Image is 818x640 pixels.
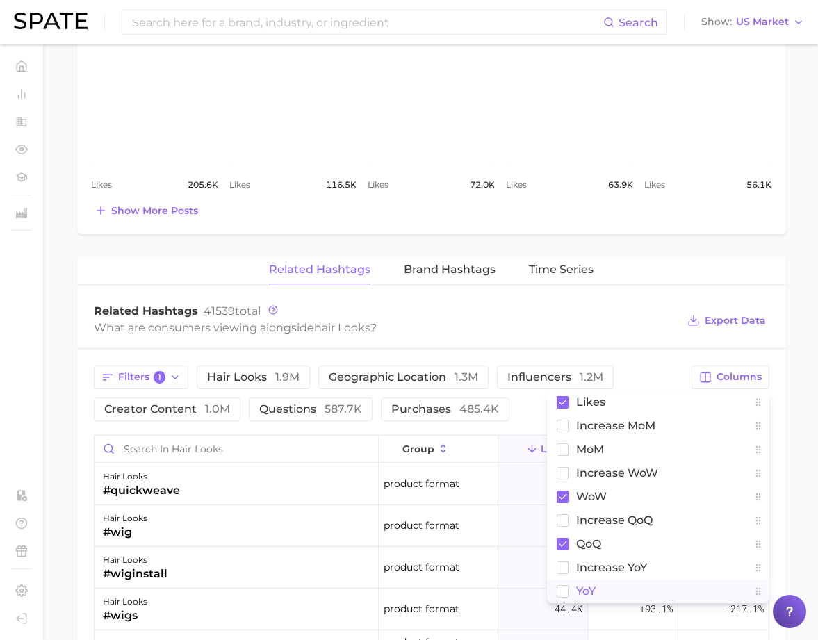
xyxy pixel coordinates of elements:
button: Filters1 [94,366,189,389]
button: hair looks#quickweaveProduct format63.5k+61.2%-402.5% [95,463,769,505]
span: WoW [576,491,607,502]
span: Influencers [507,372,603,383]
button: Columns [692,366,769,389]
div: Columns [547,391,769,603]
span: Likes [506,177,527,193]
input: Search here for a brand, industry, or ingredient [131,10,603,34]
span: Increase MoM [576,420,655,432]
span: Likes [229,177,250,193]
span: Likes [576,396,605,408]
div: What are consumers viewing alongside ? [94,318,678,337]
img: SPATE [14,13,88,29]
span: QoQ [576,538,601,550]
span: Search [619,16,658,29]
span: Related Hashtags [269,263,370,276]
button: Likes [498,436,589,463]
div: hair looks [103,593,147,610]
span: Show more posts [111,205,198,217]
span: Brand Hashtags [404,263,496,276]
span: 41539 [204,304,235,318]
span: YoY [576,585,596,597]
span: Filters [118,371,166,384]
span: Product format [384,600,459,617]
input: Search in hair looks [95,436,379,462]
span: Export Data [705,315,766,327]
span: 63.9k [608,177,633,193]
span: Related Hashtags [94,304,198,318]
div: #wiginstall [103,566,167,582]
span: Columns [717,371,762,383]
a: Log out. Currently logged in with e-mail samantha.calcagni@loreal.com. [11,608,32,629]
div: #wigs [103,607,147,624]
span: Likes [644,177,665,193]
span: Geographic location [329,372,478,383]
div: #wig [103,524,147,541]
span: +93.1% [639,600,673,617]
span: total [204,304,261,318]
span: Product format [384,517,459,534]
span: 587.7k [325,402,362,416]
span: Hair looks [207,372,300,383]
span: Likes [368,177,388,193]
span: Increase WoW [576,467,658,479]
span: Likes [91,177,112,193]
span: 1 [154,371,166,384]
button: Show more posts [91,201,202,220]
span: group [402,443,434,454]
button: group [379,436,498,463]
span: 1.0m [205,402,230,416]
button: hair looks#wiginstallProduct format55.1k+67.4%-1.2k% [95,547,769,589]
span: 56.1k [746,177,771,193]
span: Creator content [104,404,230,415]
button: Export Data [684,311,769,330]
div: #quickweave [103,482,180,499]
span: 44.4k [555,600,582,617]
button: hair looks#wigProduct format56.3k+71.7%-249.1% [95,505,769,547]
span: 1.3m [455,370,478,384]
span: Product format [384,475,459,492]
div: hair looks [103,468,180,485]
span: 1.9m [275,370,300,384]
span: Questions [259,404,362,415]
span: Likes [541,443,566,454]
span: US Market [736,18,789,26]
span: Increase YoY [576,561,647,573]
button: hair looks#wigsProduct format44.4k+93.1%-217.1% [95,589,769,630]
span: Purchases [391,404,499,415]
span: MoM [576,443,604,455]
span: -217.1% [725,600,764,617]
span: 72.0k [470,177,495,193]
span: 205.6k [188,177,218,193]
div: hair looks [103,552,167,568]
span: hair looks [314,321,370,334]
span: Show [701,18,732,26]
span: Time Series [529,263,594,276]
div: hair looks [103,510,147,527]
span: Product format [384,559,459,575]
button: ShowUS Market [698,13,808,31]
span: 1.2m [580,370,603,384]
span: 485.4k [459,402,499,416]
span: 116.5k [326,177,357,193]
span: Increase QoQ [576,514,653,526]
